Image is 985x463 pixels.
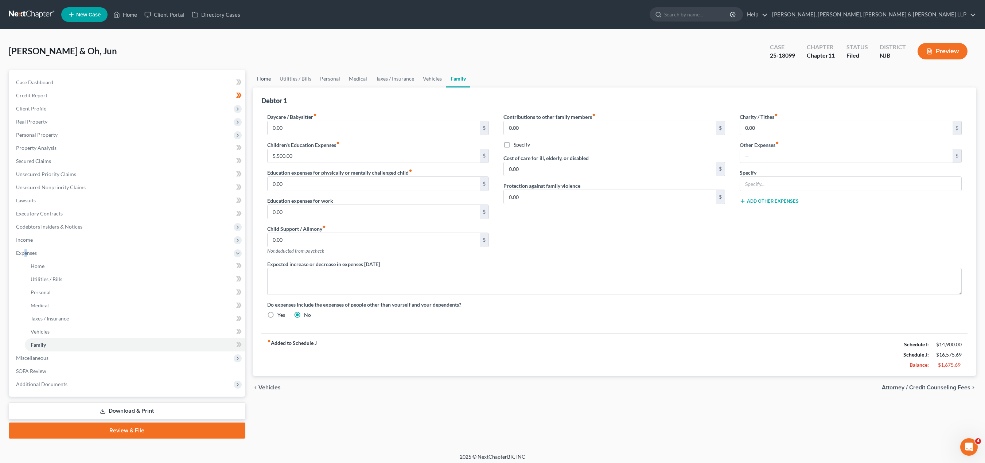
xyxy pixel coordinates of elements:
[16,197,36,203] span: Lawsuits
[16,79,53,85] span: Case Dashboard
[268,177,480,191] input: --
[16,368,46,374] span: SOFA Review
[371,70,418,87] a: Taxes / Insurance
[10,141,245,155] a: Property Analysis
[9,402,245,420] a: Download & Print
[446,70,470,87] a: Family
[846,51,868,60] div: Filed
[480,233,488,247] div: $
[16,184,86,190] span: Unsecured Nonpriority Claims
[504,190,716,204] input: --
[267,301,962,308] label: Do expenses include the expenses of people other than yourself and your dependents?
[740,198,799,204] button: Add Other Expenses
[10,76,245,89] a: Case Dashboard
[16,132,58,138] span: Personal Property
[31,315,69,322] span: Taxes / Insurance
[910,362,929,368] strong: Balance:
[409,169,412,172] i: fiber_manual_record
[261,96,287,105] div: Debtor 1
[336,141,340,145] i: fiber_manual_record
[25,286,245,299] a: Personal
[258,385,281,390] span: Vehicles
[903,351,929,358] strong: Schedule J:
[267,248,324,254] span: Not deducted from paycheck
[25,325,245,338] a: Vehicles
[740,169,756,176] label: Specify
[31,276,62,282] span: Utilities / Bills
[716,121,725,135] div: $
[268,205,480,219] input: --
[775,141,779,145] i: fiber_manual_record
[275,70,316,87] a: Utilities / Bills
[880,51,906,60] div: NJB
[480,121,488,135] div: $
[16,171,76,177] span: Unsecured Priority Claims
[970,385,976,390] i: chevron_right
[740,149,953,163] input: --
[268,149,480,163] input: --
[918,43,968,59] button: Preview
[936,351,962,358] div: $16,575.69
[770,43,795,51] div: Case
[16,92,47,98] span: Credit Report
[313,113,317,117] i: fiber_manual_record
[267,141,340,149] label: Children's Education Expenses
[267,197,333,205] label: Education expenses for work
[267,113,317,121] label: Daycare / Babysitter
[267,169,412,176] label: Education expenses for physically or mentally challenged child
[740,113,778,121] label: Charity / Tithes
[16,355,48,361] span: Miscellaneous
[10,207,245,220] a: Executory Contracts
[882,385,970,390] span: Attorney / Credit Counseling Fees
[268,121,480,135] input: --
[716,162,725,176] div: $
[16,381,67,387] span: Additional Documents
[503,113,596,121] label: Contributions to other family members
[740,121,953,135] input: --
[267,339,317,370] strong: Added to Schedule J
[504,162,716,176] input: --
[16,105,46,112] span: Client Profile
[16,223,82,230] span: Codebtors Insiders & Notices
[882,385,976,390] button: Attorney / Credit Counseling Fees chevron_right
[960,438,978,456] iframe: Intercom live chat
[31,263,44,269] span: Home
[31,342,46,348] span: Family
[592,113,596,117] i: fiber_manual_record
[253,70,275,87] a: Home
[480,149,488,163] div: $
[25,312,245,325] a: Taxes / Insurance
[828,52,835,59] span: 11
[975,438,981,444] span: 4
[770,51,795,60] div: 25-18099
[10,181,245,194] a: Unsecured Nonpriority Claims
[322,225,326,229] i: fiber_manual_record
[740,141,779,149] label: Other Expenses
[253,385,258,390] i: chevron_left
[953,121,961,135] div: $
[253,385,281,390] button: chevron_left Vehicles
[880,43,906,51] div: District
[9,46,117,56] span: [PERSON_NAME] & Oh, Jun
[25,338,245,351] a: Family
[188,8,244,21] a: Directory Cases
[953,149,961,163] div: $
[31,328,50,335] span: Vehicles
[480,205,488,219] div: $
[504,121,716,135] input: --
[807,51,835,60] div: Chapter
[31,302,49,308] span: Medical
[740,177,961,191] input: Specify...
[16,118,47,125] span: Real Property
[267,225,326,233] label: Child Support / Alimony
[110,8,141,21] a: Home
[16,250,37,256] span: Expenses
[25,299,245,312] a: Medical
[267,260,380,268] label: Expected increase or decrease in expenses [DATE]
[141,8,188,21] a: Client Portal
[480,177,488,191] div: $
[16,237,33,243] span: Income
[344,70,371,87] a: Medical
[418,70,446,87] a: Vehicles
[10,89,245,102] a: Credit Report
